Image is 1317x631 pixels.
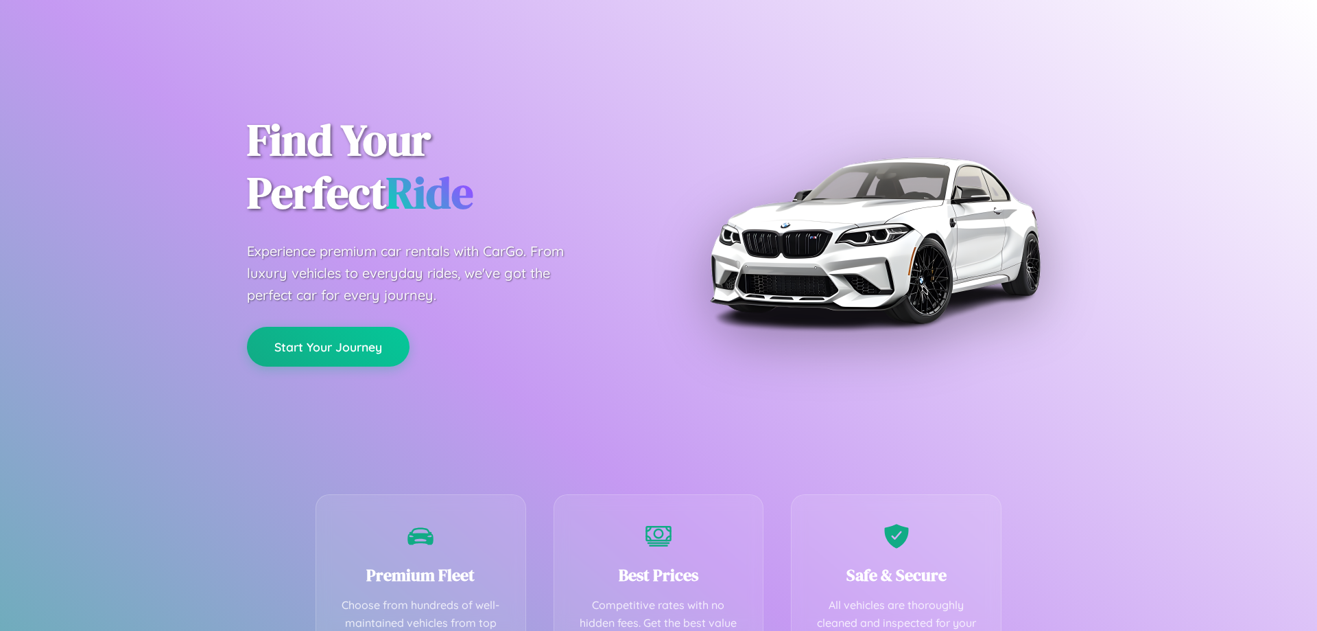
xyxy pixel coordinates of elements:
[812,564,980,586] h3: Safe & Secure
[247,240,590,306] p: Experience premium car rentals with CarGo. From luxury vehicles to everyday rides, we've got the ...
[703,69,1046,412] img: Premium BMW car rental vehicle
[247,114,638,220] h1: Find Your Perfect
[247,327,410,367] button: Start Your Journey
[337,564,505,586] h3: Premium Fleet
[386,163,473,222] span: Ride
[575,564,743,586] h3: Best Prices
